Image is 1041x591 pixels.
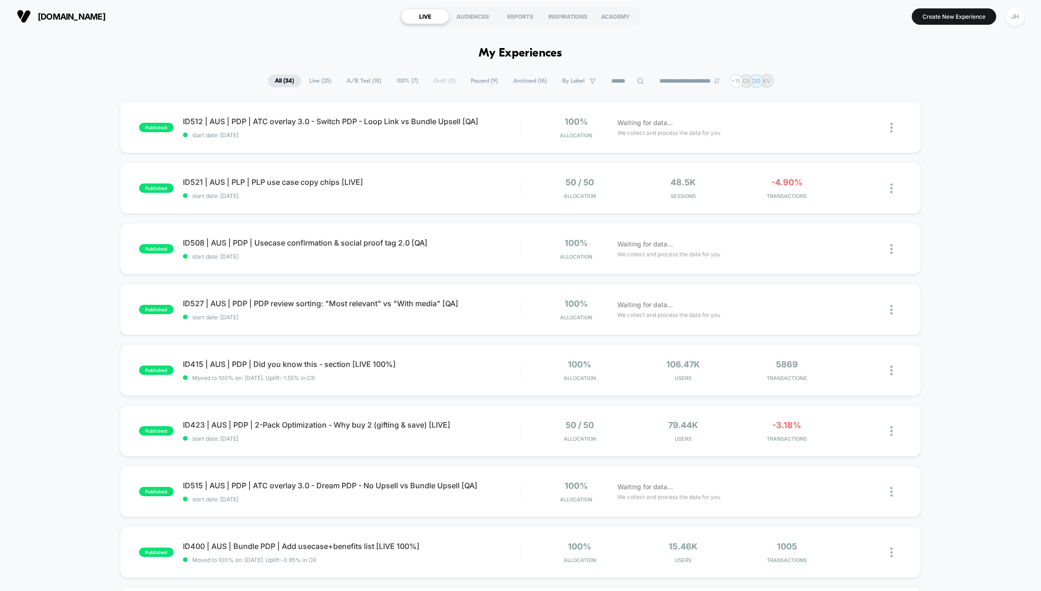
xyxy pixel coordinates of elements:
[565,117,588,127] span: 100%
[183,299,520,308] span: ID527 | AUS | PDP | PDP review sorting: "Most relevant" vs "With media" [QA]
[139,548,174,557] span: published
[671,177,696,187] span: 48.5k
[890,487,893,497] img: close
[560,314,592,321] span: Allocation
[560,496,592,503] span: Allocation
[506,75,554,87] span: Archived ( 16 )
[564,557,596,563] span: Allocation
[390,75,425,87] span: 100% ( 7 )
[183,435,520,442] span: start date: [DATE]
[912,8,996,25] button: Create New Experience
[183,132,520,139] span: start date: [DATE]
[183,314,520,321] span: start date: [DATE]
[737,557,836,563] span: TRANSACTIONS
[568,359,591,369] span: 100%
[183,359,520,369] span: ID415 | AUS | PDP | Did you know this - section [LIVE 100%]
[183,177,520,187] span: ID521 | AUS | PLP | PLP use case copy chips [LIVE]
[634,375,733,381] span: Users
[183,496,520,503] span: start date: [DATE]
[617,482,673,492] span: Waiting for data...
[737,193,836,199] span: TRANSACTIONS
[401,9,449,24] div: LIVE
[617,492,720,501] span: We collect and process the data for you
[890,548,893,557] img: close
[565,481,588,491] span: 100%
[564,375,596,381] span: Allocation
[183,253,520,260] span: start date: [DATE]
[568,542,591,551] span: 100%
[544,9,592,24] div: INSPIRATIONS
[139,244,174,253] span: published
[592,9,639,24] div: ACADEMY
[890,426,893,436] img: close
[669,542,698,551] span: 15.46k
[139,366,174,375] span: published
[737,436,836,442] span: TRANSACTIONS
[192,374,315,381] span: Moved to 100% on: [DATE] . Uplift: -1.55% in CR
[566,420,594,430] span: 50 / 50
[890,244,893,254] img: close
[634,557,733,563] span: Users
[268,75,301,87] span: All ( 34 )
[566,177,594,187] span: 50 / 50
[617,239,673,249] span: Waiting for data...
[464,75,505,87] span: Paused ( 9 )
[139,487,174,496] span: published
[560,253,592,260] span: Allocation
[340,75,388,87] span: A/B Test ( 18 )
[617,250,720,259] span: We collect and process the data for you
[776,359,798,369] span: 5869
[17,9,31,23] img: Visually logo
[771,177,803,187] span: -4.90%
[562,77,585,84] span: By Label
[617,310,720,319] span: We collect and process the data for you
[560,132,592,139] span: Allocation
[449,9,496,24] div: AUDIENCES
[772,420,801,430] span: -3.18%
[763,77,770,84] p: KV
[192,556,316,563] span: Moved to 100% on: [DATE] . Uplift: -0.95% in CR
[634,193,733,199] span: Sessions
[729,74,743,88] div: + 15
[183,192,520,199] span: start date: [DATE]
[890,123,893,133] img: close
[183,542,520,551] span: ID400 | AUS | Bundle PDP | Add usecase+benefits list [LIVE 100%]
[139,426,174,436] span: published
[1003,7,1027,26] button: JH
[890,366,893,375] img: close
[714,78,720,84] img: end
[752,77,761,84] p: DD
[777,542,797,551] span: 1005
[890,305,893,315] img: close
[183,481,520,490] span: ID515 | AUS | PDP | ATC overlay 3.0 - Dream PDP - No Upsell vs Bundle Upsell [QA]
[139,305,174,314] span: published
[139,183,174,193] span: published
[564,193,596,199] span: Allocation
[14,9,108,24] button: [DOMAIN_NAME]
[565,238,588,248] span: 100%
[890,183,893,193] img: close
[38,12,105,21] span: [DOMAIN_NAME]
[139,123,174,132] span: published
[302,75,338,87] span: Live ( 25 )
[183,238,520,247] span: ID508 | AUS | PDP | Usecase confirmation & social proof tag 2.0 [QA]
[1006,7,1024,26] div: JH
[564,436,596,442] span: Allocation
[183,420,520,429] span: ID423 | AUS | PDP | 2-Pack Optimization - Why buy 2 (gifting & save) [LIVE]
[479,47,562,60] h1: My Experiences
[496,9,544,24] div: REPORTS
[183,117,520,126] span: ID512 | AUS | PDP | ATC overlay 3.0 - Switch PDP - Loop Link vs Bundle Upsell [QA]
[737,375,836,381] span: TRANSACTIONS
[617,128,720,137] span: We collect and process the data for you
[565,299,588,309] span: 100%
[666,359,700,369] span: 106.47k
[668,420,698,430] span: 79.44k
[742,77,750,84] p: CS
[617,118,673,128] span: Waiting for data...
[617,300,673,310] span: Waiting for data...
[634,436,733,442] span: Users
